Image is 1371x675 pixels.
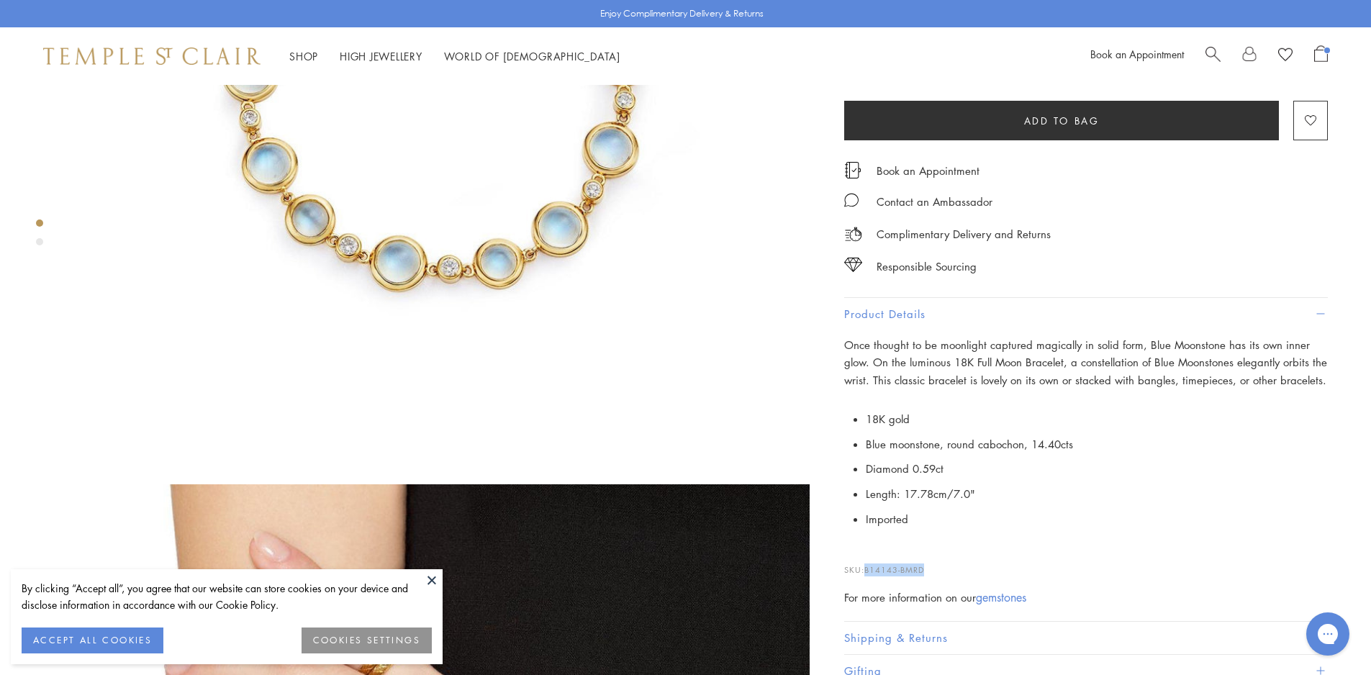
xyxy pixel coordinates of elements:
[866,486,975,501] span: Length: 17.78cm/7.0"
[844,298,1328,330] button: Product Details
[43,47,261,65] img: Temple St. Clair
[340,49,422,63] a: High JewelleryHigh Jewellery
[866,412,910,426] span: 18K gold
[1024,113,1100,129] span: Add to bag
[844,589,1328,607] div: For more information on our
[844,549,1328,576] p: SKU:
[844,258,862,272] img: icon_sourcing.svg
[877,225,1051,243] p: Complimentary Delivery and Returns
[844,225,862,243] img: icon_delivery.svg
[600,6,764,21] p: Enjoy Complimentary Delivery & Returns
[877,193,992,211] div: Contact an Ambassador
[1278,45,1293,67] a: View Wishlist
[36,216,43,257] div: Product gallery navigation
[877,258,977,276] div: Responsible Sourcing
[844,162,861,178] img: icon_appointment.svg
[22,628,163,653] button: ACCEPT ALL COOKIES
[866,512,908,526] span: Imported
[1299,607,1357,661] iframe: Gorgias live chat messenger
[864,564,924,575] span: B14143-BMRD
[844,337,1327,388] span: Once thought to be moonlight captured magically in solid form, Blue Moonstone has its own inner g...
[22,580,432,613] div: By clicking “Accept all”, you agree that our website can store cookies on your device and disclos...
[1205,45,1221,67] a: Search
[302,628,432,653] button: COOKIES SETTINGS
[289,47,620,65] nav: Main navigation
[444,49,620,63] a: World of [DEMOGRAPHIC_DATA]World of [DEMOGRAPHIC_DATA]
[877,163,979,178] a: Book an Appointment
[1090,47,1184,61] a: Book an Appointment
[844,101,1279,140] button: Add to bag
[976,589,1026,605] a: gemstones
[866,437,1073,451] span: Blue moonstone, round cabochon, 14.40cts
[866,461,944,476] span: Diamond 0.59ct
[289,49,318,63] a: ShopShop
[1314,45,1328,67] a: Open Shopping Bag
[844,193,859,207] img: MessageIcon-01_2.svg
[844,622,1328,654] button: Shipping & Returns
